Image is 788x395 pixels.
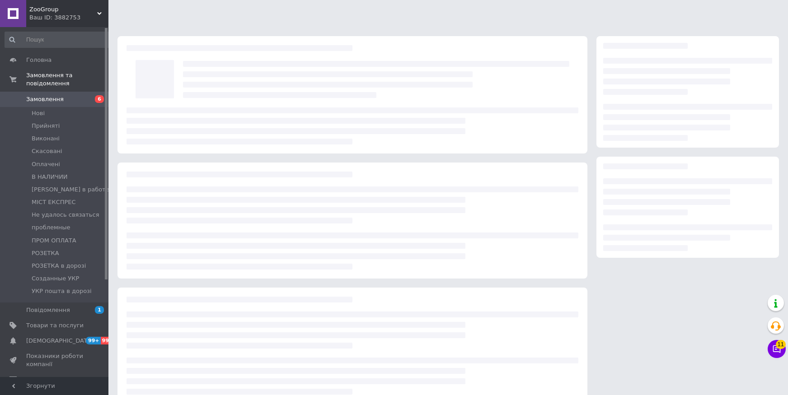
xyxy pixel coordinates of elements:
span: МІСТ ЕКСПРЕС [32,198,76,206]
button: Чат з покупцем11 [768,340,786,358]
span: [PERSON_NAME] в работе [32,186,109,194]
span: 1 [95,306,104,314]
span: Відгуки [26,376,50,384]
span: 11 [776,340,786,349]
span: Виконані [32,135,60,143]
span: Созданные УКР [32,274,79,283]
span: ZooGroup [29,5,97,14]
span: УКР пошта в дорозі [32,287,92,295]
span: проблемные [32,223,70,232]
span: В НАЛИЧИИ [32,173,68,181]
div: Ваш ID: 3882753 [29,14,108,22]
span: 99+ [101,337,116,344]
span: 6 [95,95,104,103]
span: Прийняті [32,122,60,130]
span: РОЗЕТКА [32,249,59,257]
span: Показники роботи компанії [26,352,84,368]
span: 99+ [86,337,101,344]
span: Замовлення та повідомлення [26,71,108,88]
span: РОЗЕТКА в дорозі [32,262,86,270]
span: [DEMOGRAPHIC_DATA] [26,337,93,345]
input: Пошук [5,32,111,48]
span: Не удалось связаться [32,211,99,219]
span: Повідомлення [26,306,70,314]
span: ПРОМ ОПЛАТА [32,237,76,245]
span: Товари та послуги [26,321,84,330]
span: Скасовані [32,147,62,155]
span: Замовлення [26,95,64,103]
span: Оплачені [32,160,60,168]
span: Нові [32,109,45,117]
span: Головна [26,56,52,64]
